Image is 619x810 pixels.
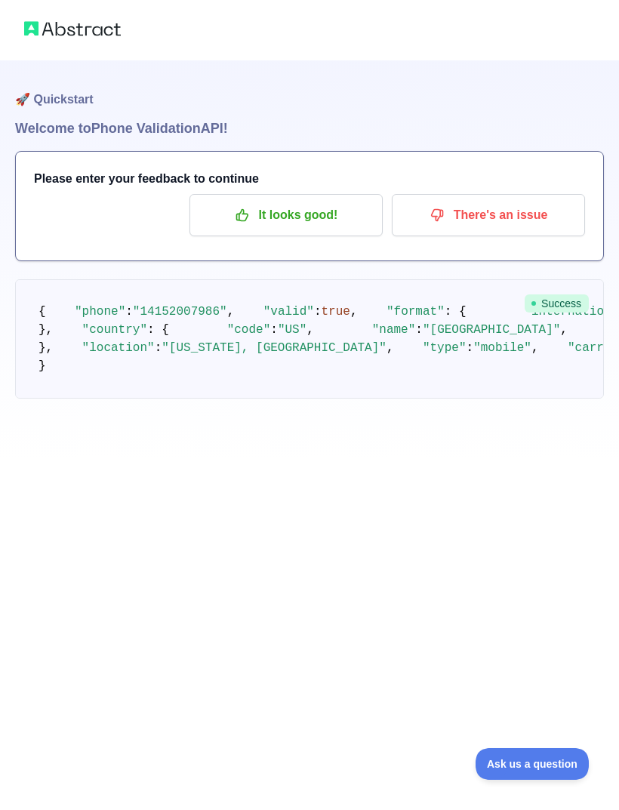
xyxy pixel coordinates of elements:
button: There's an issue [392,194,585,236]
span: : [314,305,322,319]
span: , [560,323,568,337]
span: "code" [227,323,271,337]
span: : [125,305,133,319]
span: : { [445,305,467,319]
span: true [322,305,350,319]
span: "type" [423,341,467,355]
span: "valid" [263,305,314,319]
span: "location" [82,341,155,355]
p: There's an issue [403,202,574,228]
span: : [270,323,278,337]
span: "name" [372,323,416,337]
span: Success [525,294,589,313]
span: , [531,341,539,355]
span: "14152007986" [133,305,227,319]
iframe: Toggle Customer Support [476,748,589,780]
span: : { [147,323,169,337]
span: "format" [386,305,445,319]
h3: Please enter your feedback to continue [34,170,585,188]
span: "[GEOGRAPHIC_DATA]" [423,323,560,337]
p: It looks good! [201,202,371,228]
span: , [306,323,314,337]
h1: Welcome to Phone Validation API! [15,118,604,139]
span: , [350,305,358,319]
span: : [467,341,474,355]
span: , [227,305,235,319]
button: It looks good! [189,194,383,236]
span: "mobile" [473,341,531,355]
img: Abstract logo [24,18,121,39]
span: "country" [82,323,147,337]
span: { [38,305,46,319]
h1: 🚀 Quickstart [15,60,604,118]
span: , [386,341,394,355]
span: : [155,341,162,355]
span: "[US_STATE], [GEOGRAPHIC_DATA]" [162,341,386,355]
span: "US" [278,323,306,337]
span: "phone" [75,305,125,319]
span: : [415,323,423,337]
